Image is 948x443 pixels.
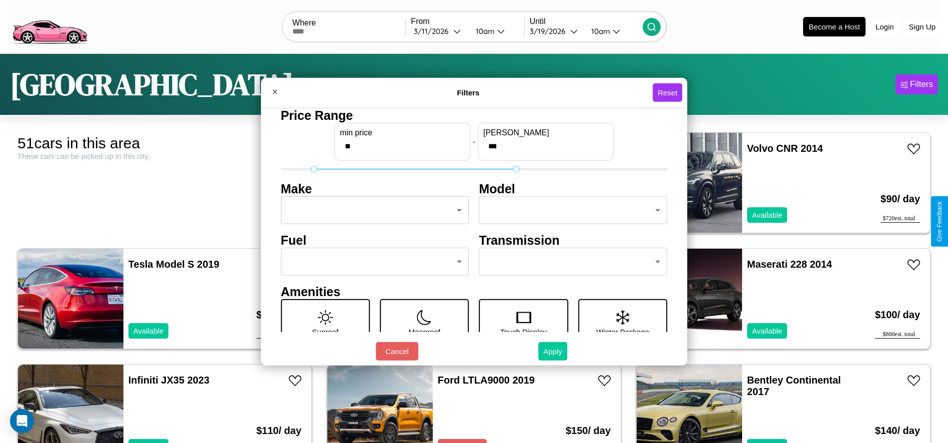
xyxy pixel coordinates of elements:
[752,208,783,222] p: Available
[17,152,312,160] div: These cars can be picked up in this city.
[376,342,418,361] button: Cancel
[128,259,219,270] a: Tesla Model S 2019
[910,79,933,89] div: Filters
[500,325,547,338] p: Touch Display
[936,201,943,242] div: Give Feedback
[471,26,497,36] div: 10am
[438,375,535,386] a: Ford LTLA9000 2019
[7,5,91,46] img: logo
[411,17,524,26] label: From
[586,26,613,36] div: 10am
[17,135,312,152] div: 51 cars in this area
[133,324,164,338] p: Available
[256,299,301,331] h3: $ 160 / day
[483,128,608,137] label: [PERSON_NAME]
[292,18,405,27] label: Where
[281,284,668,299] h4: Amenities
[803,17,866,36] button: Become a Host
[479,181,668,196] h4: Model
[281,181,469,196] h4: Make
[284,88,653,97] h4: Filters
[468,26,524,36] button: 10am
[530,26,570,36] div: 3 / 19 / 2026
[747,259,832,270] a: Maserati 228 2014
[596,325,649,338] p: Winter Package
[653,83,682,102] button: Reset
[128,375,209,386] a: Infiniti JX35 2023
[414,26,453,36] div: 3 / 11 / 2026
[904,17,941,36] button: Sign Up
[409,325,440,338] p: Moonroof
[312,325,339,338] p: Sunroof
[538,342,567,361] button: Apply
[583,26,643,36] button: 10am
[881,183,920,215] h3: $ 90 / day
[747,143,823,154] a: Volvo CNR 2014
[881,215,920,223] div: $ 720 est. total
[875,331,920,339] div: $ 800 est. total
[871,17,899,36] button: Login
[256,331,301,339] div: $ 1280 est. total
[479,233,668,247] h4: Transmission
[281,233,469,247] h4: Fuel
[10,409,34,433] div: Open Intercom Messenger
[752,324,783,338] p: Available
[875,299,920,331] h3: $ 100 / day
[340,128,465,137] label: min price
[10,64,294,105] h1: [GEOGRAPHIC_DATA]
[747,375,841,397] a: Bentley Continental 2017
[530,17,643,26] label: Until
[281,108,668,122] h4: Price Range
[411,26,467,36] button: 3/11/2026
[473,135,475,148] p: -
[896,74,938,94] button: Filters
